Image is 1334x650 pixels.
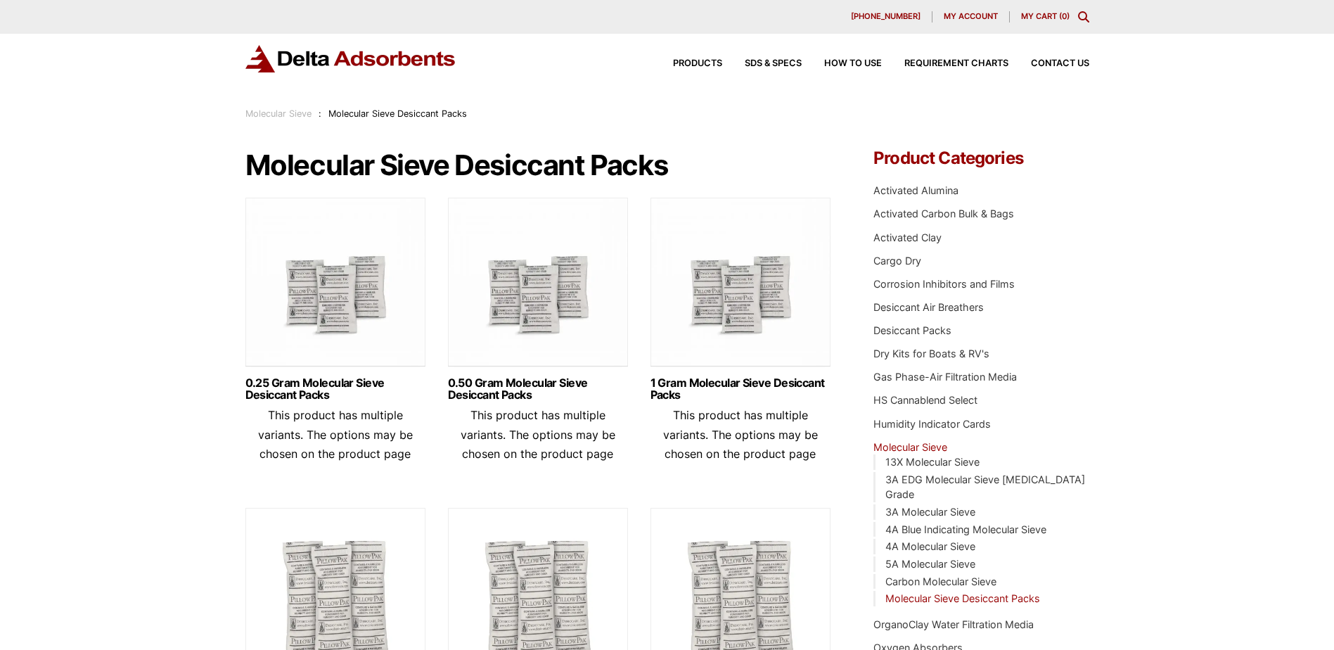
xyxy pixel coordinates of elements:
a: Dry Kits for Boats & RV's [873,348,989,359]
a: Activated Carbon Bulk & Bags [873,208,1014,219]
span: Molecular Sieve Desiccant Packs [328,108,467,119]
h4: Product Categories [873,150,1089,167]
a: OrganoClay Water Filtration Media [873,618,1034,630]
a: Gas Phase-Air Filtration Media [873,371,1017,383]
a: Humidity Indicator Cards [873,418,991,430]
a: 3A Molecular Sieve [885,506,975,518]
a: Activated Alumina [873,184,958,196]
a: SDS & SPECS [722,59,802,68]
span: This product has multiple variants. The options may be chosen on the product page [461,408,615,460]
a: 4A Blue Indicating Molecular Sieve [885,523,1046,535]
span: This product has multiple variants. The options may be chosen on the product page [663,408,818,460]
a: 13X Molecular Sieve [885,456,980,468]
a: How to Use [802,59,882,68]
span: : [319,108,321,119]
a: Requirement Charts [882,59,1008,68]
a: 1 Gram Molecular Sieve Desiccant Packs [650,377,830,401]
span: 0 [1062,11,1067,21]
a: [PHONE_NUMBER] [840,11,932,23]
a: Desiccant Packs [873,324,951,336]
a: Products [650,59,722,68]
a: 3A EDG Molecular Sieve [MEDICAL_DATA] Grade [885,473,1085,501]
a: 4A Molecular Sieve [885,540,975,552]
a: Corrosion Inhibitors and Films [873,278,1015,290]
a: My account [932,11,1010,23]
a: Contact Us [1008,59,1089,68]
a: Molecular Sieve [873,441,947,453]
a: Molecular Sieve [245,108,312,119]
div: Toggle Modal Content [1078,11,1089,23]
span: [PHONE_NUMBER] [851,13,921,20]
a: HS Cannablend Select [873,394,977,406]
a: Molecular Sieve Desiccant Packs [885,592,1040,604]
a: 5A Molecular Sieve [885,558,975,570]
span: This product has multiple variants. The options may be chosen on the product page [258,408,413,460]
a: My Cart (0) [1021,11,1070,21]
img: Delta Adsorbents [245,45,456,72]
span: Contact Us [1031,59,1089,68]
a: Desiccant Air Breathers [873,301,984,313]
span: SDS & SPECS [745,59,802,68]
a: Cargo Dry [873,255,921,267]
a: 0.50 Gram Molecular Sieve Desiccant Packs [448,377,628,401]
a: Activated Clay [873,231,942,243]
span: My account [944,13,998,20]
a: 0.25 Gram Molecular Sieve Desiccant Packs [245,377,425,401]
span: Requirement Charts [904,59,1008,68]
span: How to Use [824,59,882,68]
h1: Molecular Sieve Desiccant Packs [245,150,832,181]
span: Products [673,59,722,68]
a: Carbon Molecular Sieve [885,575,996,587]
